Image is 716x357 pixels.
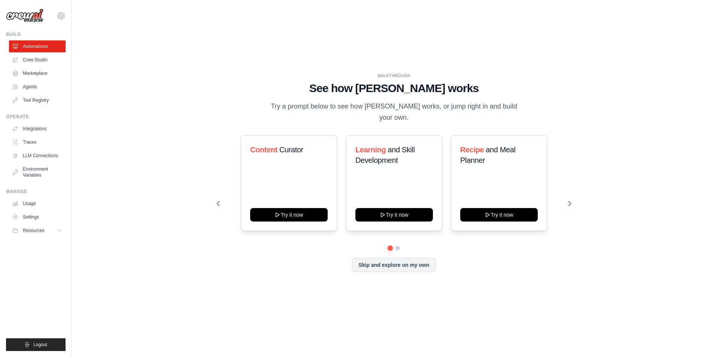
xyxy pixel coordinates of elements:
span: Resources [23,228,44,234]
a: Marketplace [9,67,66,79]
h1: See how [PERSON_NAME] works [217,82,571,95]
button: Skip and explore on my own [352,258,436,272]
div: Manage [6,189,66,195]
img: Logo [6,9,43,23]
a: Tool Registry [9,94,66,106]
div: Operate [6,114,66,120]
button: Resources [9,225,66,237]
span: Curator [279,146,303,154]
button: Try it now [355,208,433,222]
div: WALKTHROUGH [217,73,571,79]
a: Automations [9,40,66,52]
button: Try it now [250,208,328,222]
a: Usage [9,198,66,210]
p: Try a prompt below to see how [PERSON_NAME] works, or jump right in and build your own. [268,101,520,123]
a: LLM Connections [9,150,66,162]
span: Recipe [460,146,484,154]
a: Agents [9,81,66,93]
a: Traces [9,136,66,148]
span: Logout [33,342,47,348]
span: Learning [355,146,386,154]
a: Crew Studio [9,54,66,66]
a: Environment Variables [9,163,66,181]
div: Build [6,31,66,37]
span: and Skill Development [355,146,415,164]
span: and Meal Planner [460,146,515,164]
button: Logout [6,338,66,351]
a: Integrations [9,123,66,135]
span: Content [250,146,277,154]
a: Settings [9,211,66,223]
button: Try it now [460,208,538,222]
